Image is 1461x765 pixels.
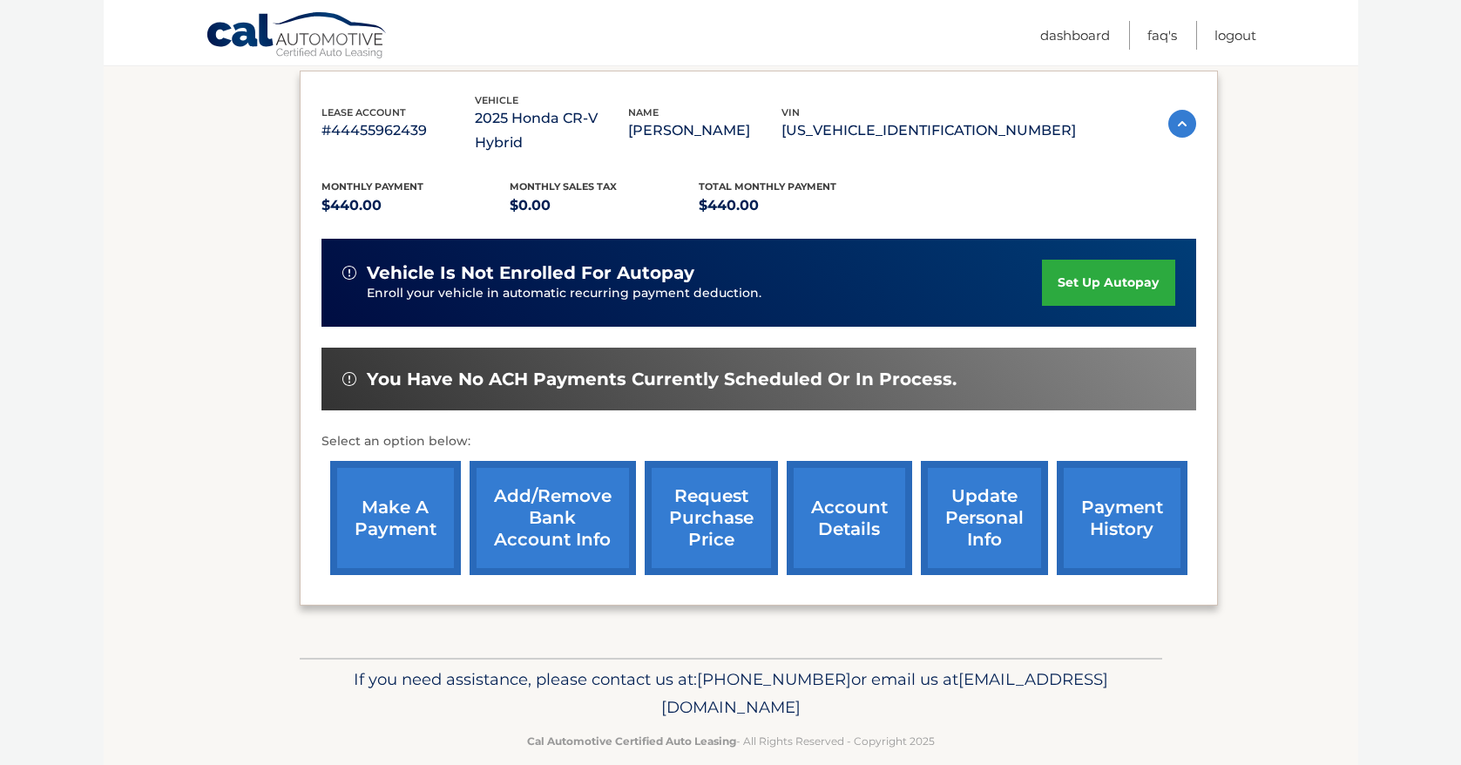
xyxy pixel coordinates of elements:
p: 2025 Honda CR-V Hybrid [475,106,628,155]
a: Dashboard [1040,21,1110,50]
a: Add/Remove bank account info [470,461,636,575]
span: Monthly sales Tax [510,180,617,193]
p: [PERSON_NAME] [628,118,781,143]
strong: Cal Automotive Certified Auto Leasing [527,735,736,748]
p: $0.00 [510,193,699,218]
a: account details [787,461,912,575]
p: Select an option below: [321,431,1196,452]
p: #44455962439 [321,118,475,143]
p: $440.00 [699,193,888,218]
span: name [628,106,659,118]
a: update personal info [921,461,1048,575]
span: vin [781,106,800,118]
span: Total Monthly Payment [699,180,836,193]
a: set up autopay [1042,260,1174,306]
span: vehicle [475,94,518,106]
a: make a payment [330,461,461,575]
p: Enroll your vehicle in automatic recurring payment deduction. [367,284,1043,303]
p: $440.00 [321,193,511,218]
span: Monthly Payment [321,180,423,193]
p: - All Rights Reserved - Copyright 2025 [311,732,1151,750]
img: accordion-active.svg [1168,110,1196,138]
a: Logout [1214,21,1256,50]
span: You have no ACH payments currently scheduled or in process. [367,369,957,390]
a: FAQ's [1147,21,1177,50]
a: request purchase price [645,461,778,575]
p: [US_VEHICLE_IDENTIFICATION_NUMBER] [781,118,1076,143]
img: alert-white.svg [342,372,356,386]
span: [PHONE_NUMBER] [697,669,851,689]
p: If you need assistance, please contact us at: or email us at [311,666,1151,721]
img: alert-white.svg [342,266,356,280]
span: [EMAIL_ADDRESS][DOMAIN_NAME] [661,669,1108,717]
span: vehicle is not enrolled for autopay [367,262,694,284]
a: payment history [1057,461,1187,575]
a: Cal Automotive [206,11,389,62]
span: lease account [321,106,406,118]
